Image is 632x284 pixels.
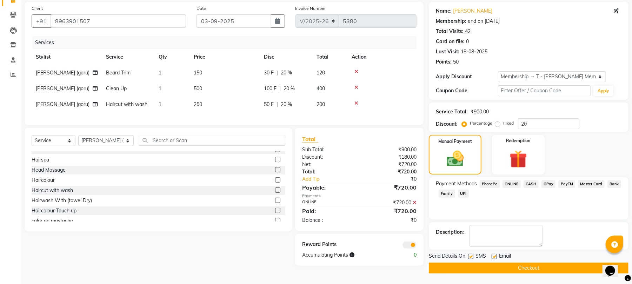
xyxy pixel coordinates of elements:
[159,70,161,76] span: 1
[297,146,359,153] div: Sub Total:
[277,101,278,108] span: |
[106,101,147,107] span: Haircut with wash
[317,85,325,92] span: 400
[439,190,455,198] span: Family
[32,14,51,28] button: +91
[524,180,539,188] span: CASH
[194,101,202,107] span: 250
[264,85,277,92] span: 100 F
[436,58,452,66] div: Points:
[32,166,66,174] div: Head Massage
[359,161,422,168] div: ₹720.00
[436,18,466,25] div: Membership:
[466,38,469,45] div: 0
[429,263,628,273] button: Checkout
[453,7,492,15] a: [PERSON_NAME]
[36,101,89,107] span: [PERSON_NAME] (goru)
[441,149,469,169] img: _cash.svg
[102,49,154,65] th: Service
[297,207,359,215] div: Paid:
[317,70,325,76] span: 120
[264,69,274,77] span: 30 F
[347,49,417,65] th: Action
[106,70,131,76] span: Beard Trim
[194,85,202,92] span: 500
[436,48,459,55] div: Last Visit:
[189,49,260,65] th: Price
[264,101,274,108] span: 50 F
[359,146,422,153] div: ₹900.00
[284,85,295,92] span: 20 %
[436,73,498,80] div: Apply Discount
[302,193,417,199] div: Payments
[297,176,370,183] a: Add Tip
[453,58,459,66] div: 50
[359,207,422,215] div: ₹720.00
[504,148,533,170] img: _gift.svg
[32,187,73,194] div: Haircut with wash
[465,28,471,35] div: 42
[436,28,464,35] div: Total Visits:
[297,241,359,249] div: Reward Points
[295,5,326,12] label: Invoice Number
[297,217,359,224] div: Balance :
[32,217,73,225] div: color on mustache
[194,70,202,76] span: 150
[359,153,422,161] div: ₹180.00
[503,180,521,188] span: ONLINE
[312,49,347,65] th: Total
[578,180,605,188] span: Master Card
[32,197,92,204] div: Hairwash With (towel Dry)
[32,207,76,214] div: Haircolour Touch up
[32,5,43,12] label: Client
[359,199,422,206] div: ₹720.00
[503,120,514,126] label: Fixed
[159,85,161,92] span: 1
[359,217,422,224] div: ₹0
[471,108,489,115] div: ₹900.00
[32,156,49,164] div: Hairspa
[297,161,359,168] div: Net:
[558,180,575,188] span: PayTM
[139,135,285,146] input: Search or Scan
[603,256,625,277] iframe: chat widget
[32,36,422,49] div: Services
[260,49,312,65] th: Disc
[541,180,556,188] span: GPay
[106,85,127,92] span: Clean Up
[279,85,281,92] span: |
[593,86,613,96] button: Apply
[32,177,55,184] div: Haircolour
[281,69,292,77] span: 20 %
[297,168,359,176] div: Total:
[436,7,452,15] div: Name:
[159,101,161,107] span: 1
[468,18,500,25] div: end on [DATE]
[436,87,498,94] div: Coupon Code
[506,138,530,144] label: Redemption
[480,180,500,188] span: PhonePe
[436,180,477,187] span: Payment Methods
[277,69,278,77] span: |
[51,14,186,28] input: Search by Name/Mobile/Email/Code
[359,183,422,192] div: ₹720.00
[359,168,422,176] div: ₹720.00
[470,120,492,126] label: Percentage
[32,49,102,65] th: Stylist
[498,85,591,96] input: Enter Offer / Coupon Code
[436,229,464,236] div: Description:
[461,48,487,55] div: 18-08-2025
[36,85,89,92] span: [PERSON_NAME] (goru)
[297,251,391,259] div: Accumulating Points
[458,190,469,198] span: UPI
[281,101,292,108] span: 20 %
[429,252,465,261] span: Send Details On
[607,180,621,188] span: Bank
[436,120,458,128] div: Discount:
[475,252,486,261] span: SMS
[302,136,318,143] span: Total
[317,101,325,107] span: 200
[436,38,465,45] div: Card on file:
[499,252,511,261] span: Email
[297,199,359,206] div: ONLINE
